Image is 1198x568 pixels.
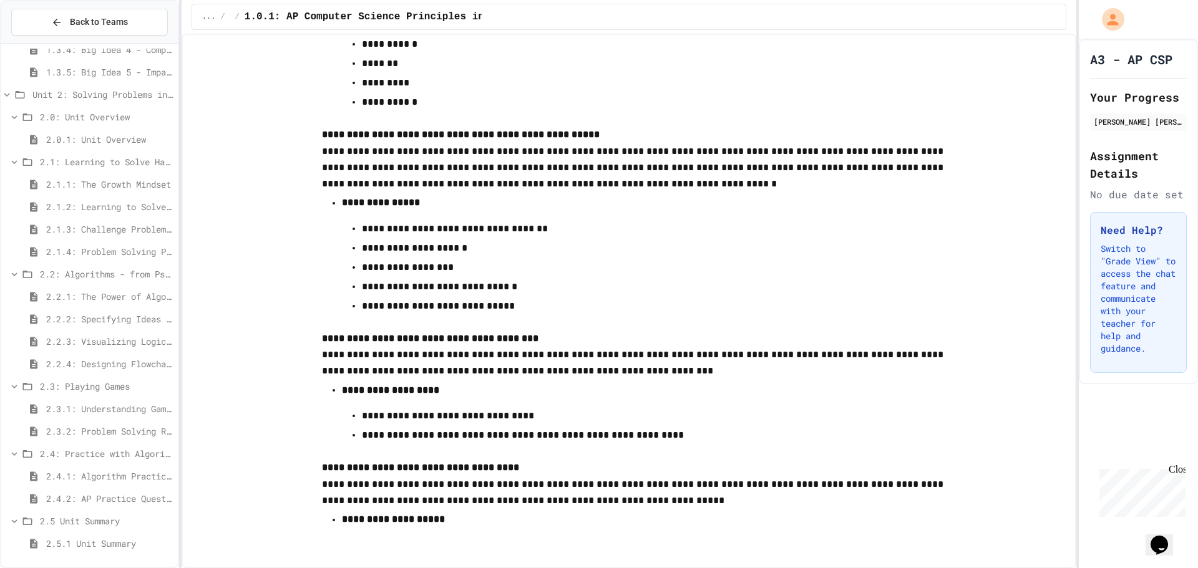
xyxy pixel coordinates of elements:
span: 2.4.2: AP Practice Questions [46,492,173,505]
span: Back to Teams [70,16,128,29]
span: 2.0.1: Unit Overview [46,133,173,146]
span: 2.5.1 Unit Summary [46,537,173,550]
p: Switch to "Grade View" to access the chat feature and communicate with your teacher for help and ... [1101,243,1176,355]
iframe: chat widget [1146,518,1186,556]
span: 2.1.3: Challenge Problem - The Bridge [46,223,173,236]
span: 2.4: Practice with Algorithms [40,447,173,460]
span: 2.2.1: The Power of Algorithms [46,290,173,303]
span: 2.2: Algorithms - from Pseudocode to Flowcharts [40,267,173,281]
span: 1.0.1: AP Computer Science Principles in Python Course Syllabus [245,9,622,24]
span: 2.2.3: Visualizing Logic with Flowcharts [46,335,173,348]
iframe: chat widget [1094,464,1186,517]
span: 2.0: Unit Overview [40,110,173,123]
span: 2.1: Learning to Solve Hard Problems [40,155,173,168]
span: 2.1.4: Problem Solving Practice [46,245,173,258]
span: 2.2.2: Specifying Ideas with Pseudocode [46,312,173,325]
div: My Account [1089,5,1127,34]
span: 1.3.5: Big Idea 5 - Impact of Computing [46,65,173,79]
span: 2.1.2: Learning to Solve Hard Problems [46,200,173,213]
div: Chat with us now!Close [5,5,86,79]
span: 2.3.1: Understanding Games with Flowcharts [46,402,173,415]
div: No due date set [1090,187,1187,202]
span: Unit 2: Solving Problems in Computer Science [32,88,173,101]
span: 2.1.1: The Growth Mindset [46,178,173,191]
h2: Assignment Details [1090,147,1187,182]
span: / [235,12,240,22]
h2: Your Progress [1090,89,1187,106]
button: Back to Teams [11,9,168,36]
span: 2.5 Unit Summary [40,514,173,527]
span: / [220,12,225,22]
h1: A3 - AP CSP [1090,51,1172,68]
span: 2.4.1: Algorithm Practice Exercises [46,469,173,483]
span: 2.3.2: Problem Solving Reflection [46,425,173,438]
span: 2.3: Playing Games [40,380,173,393]
span: ... [202,12,216,22]
span: 1.3.4: Big Idea 4 - Computing Systems and Networks [46,43,173,56]
h3: Need Help? [1101,223,1176,238]
span: 2.2.4: Designing Flowcharts [46,357,173,370]
div: [PERSON_NAME] [PERSON_NAME] [1094,116,1183,127]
